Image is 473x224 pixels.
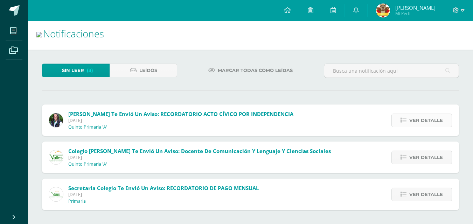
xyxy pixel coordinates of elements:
p: Primaria [68,198,86,204]
span: Ver detalle [409,151,443,164]
a: Marcar todas como leídas [200,64,301,77]
span: [DATE] [68,117,293,123]
a: Sin leer(3) [42,64,110,77]
img: 17d60be5ef358e114dc0f01a4fe601a5.png [49,113,63,127]
span: Leídos [139,64,157,77]
img: 10471928515e01917a18094c67c348c2.png [49,187,63,201]
span: Ver detalle [409,188,443,201]
span: Colegio [PERSON_NAME] te envió un aviso: Docente de Comunicación y Lenguaje y Ciencias Sociales [68,147,331,154]
p: Quinto Primaria 'A' [68,124,107,130]
span: Notificaciones [43,27,104,40]
span: Ver detalle [409,114,443,127]
span: [DATE] [68,192,259,197]
span: Sin leer [62,64,84,77]
span: [DATE] [68,154,331,160]
span: Secretaria Colegio te envió un aviso: RECORDATORIO DE PAGO MENSUAL [68,185,259,192]
span: [PERSON_NAME] te envió un aviso: RECORDATORIO ACTO CÍVICO POR INDEPENDENCIA [68,110,293,117]
img: bow.png [36,32,42,37]
a: Leídos [110,64,177,77]
img: 55cd4609078b6f5449d0df1f1668bde8.png [376,3,390,17]
span: [PERSON_NAME] [395,4,436,11]
img: 94564fe4cf850d796e68e37240ca284b.png [49,150,63,164]
span: (3) [87,64,93,77]
span: Mi Perfil [395,10,436,16]
input: Busca una notificación aquí [324,64,459,78]
p: Quinto Primaria 'A' [68,161,107,167]
span: Marcar todas como leídas [218,64,293,77]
